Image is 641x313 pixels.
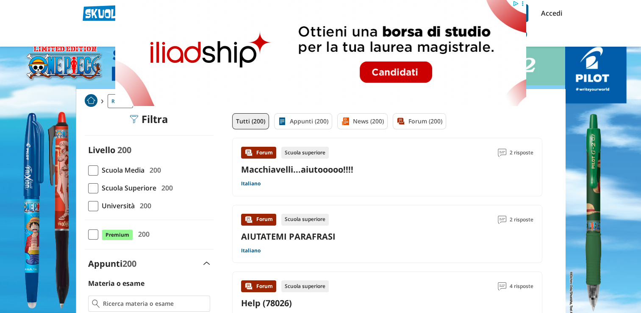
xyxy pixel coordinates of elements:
div: Forum [241,214,276,226]
span: 2 risposte [510,147,533,159]
span: 2 risposte [510,214,533,226]
span: 200 [146,165,161,176]
a: Home [85,94,97,108]
span: Scuola Superiore [98,182,156,193]
img: Forum filtro contenuto [397,117,405,126]
input: Ricerca materia o esame [103,299,206,308]
img: Forum contenuto [244,215,253,224]
div: Forum [241,147,276,159]
img: Forum contenuto [244,148,253,157]
span: 200 [136,200,151,211]
div: Filtra [130,113,168,125]
label: Materia o esame [88,279,144,288]
label: Appunti [88,258,136,269]
label: Livello [88,144,115,156]
a: Help (78026) [241,297,292,309]
a: Accedi [541,4,559,22]
a: Tutti (200) [232,113,269,129]
span: Scuola Media [98,165,144,176]
div: Scuola superiore [281,280,329,292]
a: Italiano [241,180,261,187]
img: Commenti lettura [498,148,506,157]
a: Macchiavelli...aiutooooo!!!! [241,164,353,175]
a: Ricerca [108,94,133,108]
span: 200 [117,144,131,156]
img: Commenti lettura [498,215,506,224]
a: AIUTATEMI PARAFRASI [241,231,336,242]
div: Forum [241,280,276,292]
a: Appunti (200) [274,113,332,129]
span: 200 [122,258,136,269]
a: Italiano [241,247,261,254]
span: 4 risposte [510,280,533,292]
img: Forum contenuto [244,282,253,291]
span: 200 [158,182,173,193]
img: Apri e chiudi sezione [203,262,210,265]
img: Appunti filtro contenuto [278,117,286,126]
img: Commenti lettura [498,282,506,291]
img: Filtra filtri mobile [130,115,138,123]
div: Scuola superiore [281,147,329,159]
img: Home [85,94,97,107]
div: Scuola superiore [281,214,329,226]
a: News (200) [337,113,388,129]
img: News filtro contenuto [341,117,350,126]
span: 200 [135,229,150,240]
span: Premium [102,229,133,240]
span: Università [98,200,135,211]
a: Forum (200) [393,113,446,129]
img: Ricerca materia o esame [92,299,100,308]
